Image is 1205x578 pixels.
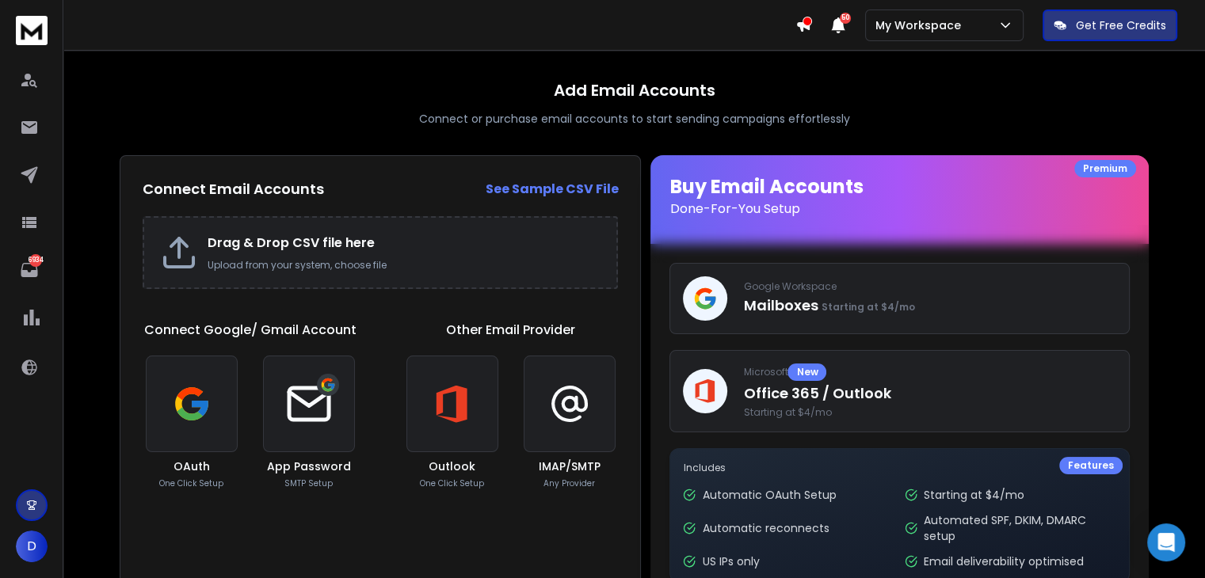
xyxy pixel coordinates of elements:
button: D [16,530,48,562]
strong: See Sample CSV File [485,180,618,198]
p: US IPs only [702,553,759,569]
h1: Other Email Provider [446,321,575,340]
p: One Click Setup [159,477,223,489]
button: Get Free Credits [1043,10,1177,41]
p: Done-For-You Setup [669,200,1130,219]
p: Starting at $4/mo [924,487,1024,503]
img: logo [16,16,48,45]
div: New [787,363,826,381]
p: Connect or purchase email accounts to start sending campaigns effortlessly [419,111,850,127]
p: Any Provider [543,477,595,489]
p: Google Workspace [743,280,1116,293]
h1: Buy Email Accounts [669,174,1130,219]
p: Automated SPF, DKIM, DMARC setup [924,512,1116,544]
h2: Connect Email Accounts [143,178,324,200]
h1: Add Email Accounts [554,79,715,101]
p: SMTP Setup [284,477,333,489]
p: Automatic OAuth Setup [702,487,836,503]
h3: App Password [267,458,351,474]
h1: Connect Google/ Gmail Account [144,321,357,340]
p: Office 365 / Outlook [743,382,1116,405]
p: Get Free Credits [1076,17,1166,33]
span: Starting at $4/mo [821,300,914,314]
p: One Click Setup [420,477,484,489]
h3: OAuth [174,458,210,474]
p: Mailboxes [743,295,1116,317]
div: Premium [1074,160,1136,177]
a: See Sample CSV File [485,180,618,199]
p: My Workspace [875,17,967,33]
div: Open Intercom Messenger [1147,523,1185,561]
span: Starting at $4/mo [743,406,1116,419]
h2: Drag & Drop CSV file here [208,234,601,253]
p: Microsoft [743,363,1116,381]
p: Email deliverability optimised [924,553,1084,569]
a: 6934 [13,254,45,286]
p: Includes [683,462,1116,474]
h3: Outlook [429,458,475,474]
h3: IMAP/SMTP [539,458,601,474]
p: 6934 [29,254,42,267]
span: 50 [840,13,851,24]
p: Automatic reconnects [702,520,829,536]
div: Features [1059,457,1123,474]
p: Upload from your system, choose file [208,259,601,272]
